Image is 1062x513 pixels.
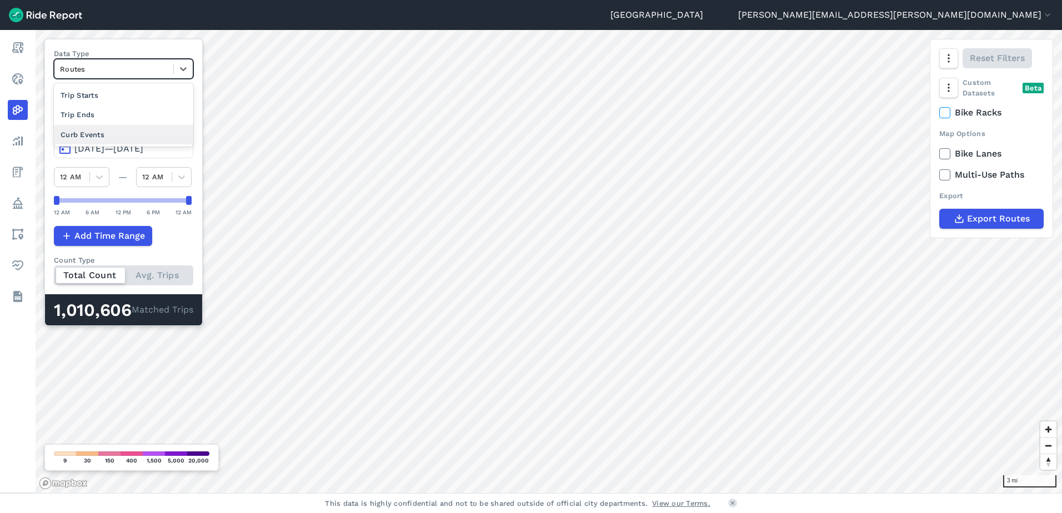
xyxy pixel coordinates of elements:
button: Reset bearing to north [1040,454,1056,470]
div: — [109,170,136,184]
span: [DATE]—[DATE] [74,143,143,154]
button: Export Routes [939,209,1044,229]
canvas: Map [36,30,1062,493]
div: 1,010,606 [54,303,132,318]
a: Fees [8,162,28,182]
button: [DATE]—[DATE] [54,138,193,158]
div: Custom Datasets [939,77,1044,98]
span: Reset Filters [970,52,1025,65]
a: Areas [8,224,28,244]
span: Add Time Range [74,229,145,243]
div: Beta [1023,83,1044,93]
a: Policy [8,193,28,213]
button: Zoom in [1040,421,1056,437]
div: 6 PM [147,207,160,217]
label: Bike Lanes [939,147,1044,160]
a: Heatmaps [8,100,28,120]
label: Data Type [54,48,193,59]
div: 12 PM [116,207,131,217]
div: 6 AM [86,207,99,217]
a: Realtime [8,69,28,89]
div: 12 AM [176,207,192,217]
div: Map Options [939,128,1044,139]
a: [GEOGRAPHIC_DATA] [610,8,703,22]
div: Trip Ends [54,105,193,124]
div: 12 AM [54,207,70,217]
a: Report [8,38,28,58]
button: Add Time Range [54,226,152,246]
label: Bike Racks [939,106,1044,119]
a: Health [8,255,28,275]
span: Export Routes [967,212,1030,225]
label: Multi-Use Paths [939,168,1044,182]
div: Matched Trips [45,294,202,325]
a: Datasets [8,286,28,306]
a: Analyze [8,131,28,151]
button: Reset Filters [963,48,1032,68]
div: Count Type [54,255,193,265]
a: View our Terms. [652,498,710,509]
div: Curb Events [54,125,193,144]
img: Ride Report [9,8,82,22]
button: Zoom out [1040,437,1056,454]
a: Mapbox logo [39,477,88,490]
div: Export [939,190,1044,201]
button: [PERSON_NAME][EMAIL_ADDRESS][PERSON_NAME][DOMAIN_NAME] [738,8,1053,22]
div: Trip Starts [54,85,193,105]
div: 3 mi [1003,475,1056,487]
